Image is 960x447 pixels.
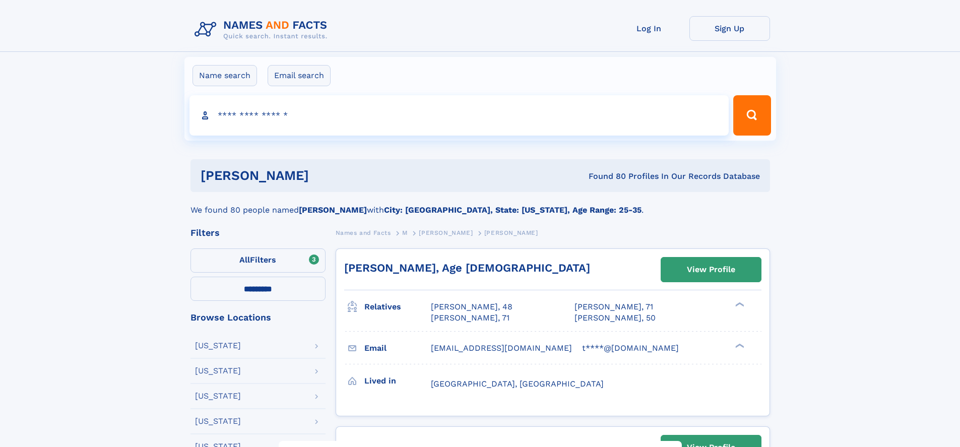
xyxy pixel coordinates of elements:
span: [PERSON_NAME] [419,229,473,236]
h1: [PERSON_NAME] [201,169,449,182]
div: View Profile [687,258,735,281]
a: [PERSON_NAME], 50 [574,312,656,324]
a: [PERSON_NAME], 71 [574,301,653,312]
span: [GEOGRAPHIC_DATA], [GEOGRAPHIC_DATA] [431,379,604,389]
span: [EMAIL_ADDRESS][DOMAIN_NAME] [431,343,572,353]
span: All [239,255,250,265]
div: ❯ [733,301,745,308]
a: [PERSON_NAME], 48 [431,301,513,312]
div: [US_STATE] [195,417,241,425]
div: We found 80 people named with . [190,192,770,216]
input: search input [189,95,729,136]
span: [PERSON_NAME] [484,229,538,236]
label: Name search [193,65,257,86]
a: [PERSON_NAME] [419,226,473,239]
b: City: [GEOGRAPHIC_DATA], State: [US_STATE], Age Range: 25-35 [384,205,642,215]
h3: Lived in [364,372,431,390]
a: Sign Up [689,16,770,41]
h3: Relatives [364,298,431,315]
div: Filters [190,228,326,237]
label: Email search [268,65,331,86]
label: Filters [190,248,326,273]
button: Search Button [733,95,771,136]
img: Logo Names and Facts [190,16,336,43]
div: ❯ [733,342,745,349]
div: Browse Locations [190,313,326,322]
span: M [402,229,408,236]
b: [PERSON_NAME] [299,205,367,215]
h3: Email [364,340,431,357]
a: M [402,226,408,239]
a: Log In [609,16,689,41]
div: [US_STATE] [195,367,241,375]
div: [US_STATE] [195,392,241,400]
a: Names and Facts [336,226,391,239]
a: [PERSON_NAME], Age [DEMOGRAPHIC_DATA] [344,262,590,274]
div: [US_STATE] [195,342,241,350]
div: Found 80 Profiles In Our Records Database [449,171,760,182]
a: [PERSON_NAME], 71 [431,312,509,324]
a: View Profile [661,258,761,282]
